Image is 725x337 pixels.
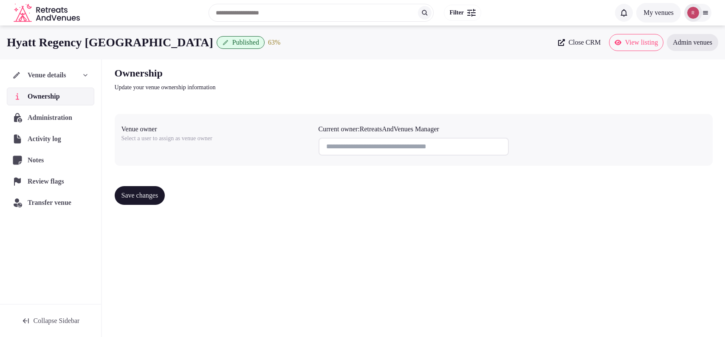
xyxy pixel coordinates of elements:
span: Review flags [28,176,68,187]
span: View listing [625,38,658,47]
a: Visit the homepage [14,3,82,23]
a: Administration [7,109,94,127]
div: 63 % [268,37,280,48]
span: Transfer venue [28,198,71,208]
a: My venues [636,9,681,16]
p: Select a user to assign as venue owner [121,134,230,143]
a: Close CRM [553,34,606,51]
a: Notes [7,151,94,169]
span: Venue details [28,70,66,80]
div: Current owner: RetreatsAndVenues Manager [319,124,509,134]
span: Save changes [121,191,158,200]
span: Activity log [28,134,65,144]
button: Filter [444,5,481,21]
a: Admin venues [667,34,718,51]
span: Filter [449,8,463,17]
button: Collapse Sidebar [7,312,94,330]
span: Admin venues [673,38,712,47]
span: Notes [28,155,47,165]
p: Update your venue ownership information [115,83,400,92]
img: robiejavier [687,7,699,19]
a: Activity log [7,130,94,148]
button: 63% [268,37,280,48]
svg: Retreats and Venues company logo [14,3,82,23]
h1: Hyatt Regency [GEOGRAPHIC_DATA] [7,34,213,51]
span: Close CRM [568,38,601,47]
span: Administration [28,113,76,123]
span: Published [232,38,259,47]
span: Ownership [28,91,63,102]
a: View listing [609,34,663,51]
button: Transfer venue [7,194,94,212]
a: Review flags [7,173,94,190]
a: Ownership [7,88,94,105]
label: Venue owner [121,126,312,133]
button: Save changes [115,186,165,205]
h2: Ownership [115,66,400,80]
button: My venues [636,3,681,23]
span: Collapse Sidebar [34,317,80,325]
button: Published [217,36,265,49]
